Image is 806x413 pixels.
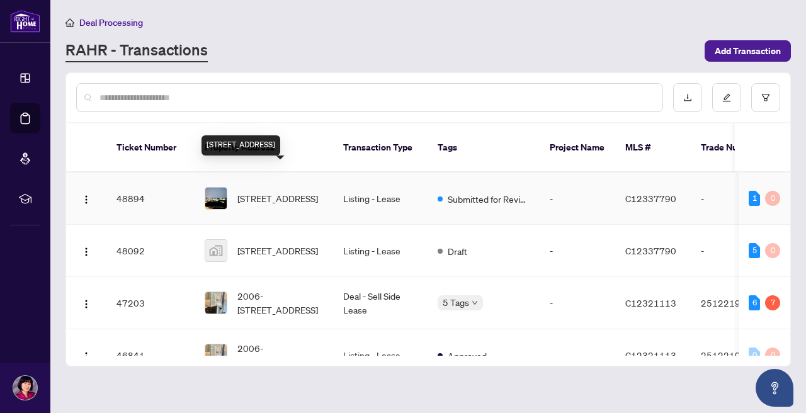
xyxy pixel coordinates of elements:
[715,41,781,61] span: Add Transaction
[448,244,467,258] span: Draft
[691,225,779,277] td: -
[333,329,428,382] td: Listing - Lease
[333,277,428,329] td: Deal - Sell Side Lease
[205,188,227,209] img: thumbnail-img
[76,345,96,365] button: Logo
[712,83,741,112] button: edit
[540,329,615,382] td: -
[625,245,676,256] span: C12337790
[540,225,615,277] td: -
[106,173,195,225] td: 48894
[76,188,96,208] button: Logo
[691,173,779,225] td: -
[106,123,195,173] th: Ticket Number
[761,93,770,102] span: filter
[201,135,280,156] div: [STREET_ADDRESS]
[106,225,195,277] td: 48092
[625,297,676,308] span: C12321113
[205,344,227,366] img: thumbnail-img
[65,18,74,27] span: home
[448,349,487,363] span: Approved
[81,299,91,309] img: Logo
[756,369,793,407] button: Open asap
[76,240,96,261] button: Logo
[625,349,676,361] span: C12321113
[722,93,731,102] span: edit
[765,295,780,310] div: 7
[106,277,195,329] td: 47203
[76,293,96,313] button: Logo
[749,243,760,258] div: 5
[333,173,428,225] td: Listing - Lease
[205,292,227,314] img: thumbnail-img
[765,191,780,206] div: 0
[683,93,692,102] span: download
[79,17,143,28] span: Deal Processing
[751,83,780,112] button: filter
[691,277,779,329] td: 2512219
[540,173,615,225] td: -
[333,225,428,277] td: Listing - Lease
[749,348,760,363] div: 0
[81,351,91,361] img: Logo
[625,193,676,204] span: C12337790
[673,83,702,112] button: download
[81,195,91,205] img: Logo
[428,123,540,173] th: Tags
[237,244,318,257] span: [STREET_ADDRESS]
[106,329,195,382] td: 46841
[237,191,318,205] span: [STREET_ADDRESS]
[705,40,791,62] button: Add Transaction
[749,191,760,206] div: 1
[333,123,428,173] th: Transaction Type
[13,376,37,400] img: Profile Icon
[237,341,323,369] span: 2006-[STREET_ADDRESS]
[472,300,478,306] span: down
[443,295,469,310] span: 5 Tags
[237,289,323,317] span: 2006-[STREET_ADDRESS]
[691,329,779,382] td: 2512219
[765,243,780,258] div: 0
[448,192,530,206] span: Submitted for Review
[615,123,691,173] th: MLS #
[81,247,91,257] img: Logo
[10,9,40,33] img: logo
[765,348,780,363] div: 0
[749,295,760,310] div: 6
[205,240,227,261] img: thumbnail-img
[540,123,615,173] th: Project Name
[540,277,615,329] td: -
[691,123,779,173] th: Trade Number
[65,40,208,62] a: RAHR - Transactions
[195,123,333,173] th: Property Address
